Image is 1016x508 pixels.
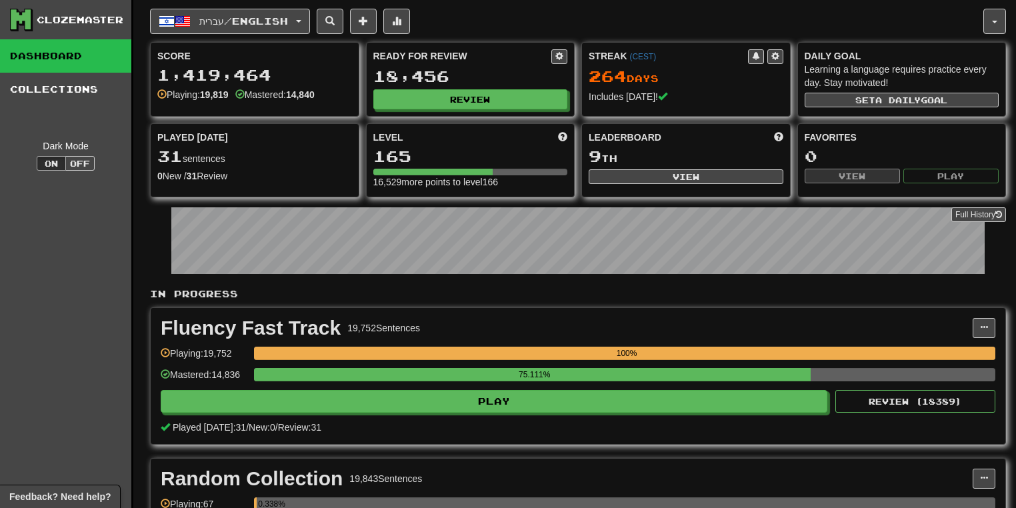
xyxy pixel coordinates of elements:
span: Leaderboard [589,131,661,144]
div: Learning a language requires practice every day. Stay motivated! [805,63,999,89]
div: Day s [589,68,783,85]
div: Includes [DATE]! [589,90,783,103]
button: Play [161,390,827,413]
div: sentences [157,148,352,165]
a: (CEST) [629,52,656,61]
span: New: 0 [249,422,275,433]
div: 75.111% [258,368,811,381]
span: Review: 31 [278,422,321,433]
button: Search sentences [317,9,343,34]
button: View [805,169,900,183]
div: 100% [258,347,995,360]
span: 264 [589,67,627,85]
div: Daily Goal [805,49,999,63]
div: Random Collection [161,469,343,489]
div: Favorites [805,131,999,144]
div: Streak [589,49,748,63]
button: Play [903,169,999,183]
div: Mastered: [235,88,315,101]
span: עברית / English [199,15,288,27]
div: 0 [805,148,999,165]
span: Played [DATE] [157,131,228,144]
div: 19,752 Sentences [347,321,420,335]
button: More stats [383,9,410,34]
span: Played [DATE]: 31 [173,422,246,433]
div: Mastered: 14,836 [161,368,247,390]
div: 19,843 Sentences [349,472,422,485]
span: a daily [875,95,921,105]
div: 16,529 more points to level 166 [373,175,568,189]
button: Add sentence to collection [350,9,377,34]
div: Playing: 19,752 [161,347,247,369]
div: Fluency Fast Track [161,318,341,338]
strong: 19,819 [200,89,229,100]
button: עברית/English [150,9,310,34]
strong: 14,840 [286,89,315,100]
div: Score [157,49,352,63]
span: / [275,422,278,433]
span: This week in points, UTC [774,131,783,144]
div: Dark Mode [10,139,121,153]
span: Open feedback widget [9,490,111,503]
button: Review [373,89,568,109]
span: Level [373,131,403,144]
span: 9 [589,147,601,165]
button: Off [65,156,95,171]
a: Full History [951,207,1006,222]
div: 1,419,464 [157,67,352,83]
strong: 31 [187,171,197,181]
div: New / Review [157,169,352,183]
div: Ready for Review [373,49,552,63]
div: th [589,148,783,165]
span: / [246,422,249,433]
div: Clozemaster [37,13,123,27]
div: 165 [373,148,568,165]
div: Playing: [157,88,229,101]
button: View [589,169,783,184]
span: Score more points to level up [558,131,567,144]
span: 31 [157,147,183,165]
button: Review (18389) [835,390,995,413]
button: Seta dailygoal [805,93,999,107]
div: 18,456 [373,68,568,85]
p: In Progress [150,287,1006,301]
strong: 0 [157,171,163,181]
button: On [37,156,66,171]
